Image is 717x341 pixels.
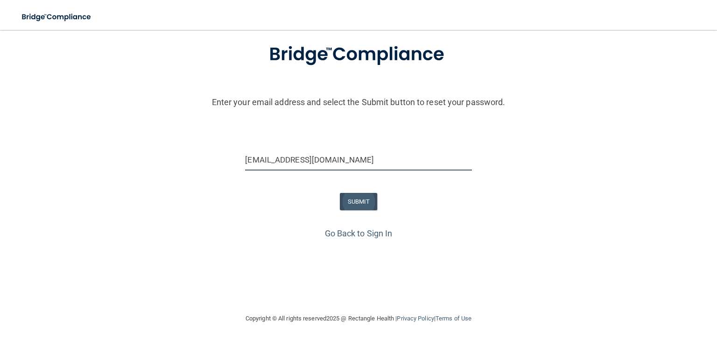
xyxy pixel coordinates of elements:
[245,149,471,170] input: Email
[340,193,378,210] button: SUBMIT
[250,30,467,79] img: bridge_compliance_login_screen.278c3ca4.svg
[188,304,529,334] div: Copyright © All rights reserved 2025 @ Rectangle Health | |
[436,315,471,322] a: Terms of Use
[325,228,393,238] a: Go Back to Sign In
[397,315,434,322] a: Privacy Policy
[14,7,100,27] img: bridge_compliance_login_screen.278c3ca4.svg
